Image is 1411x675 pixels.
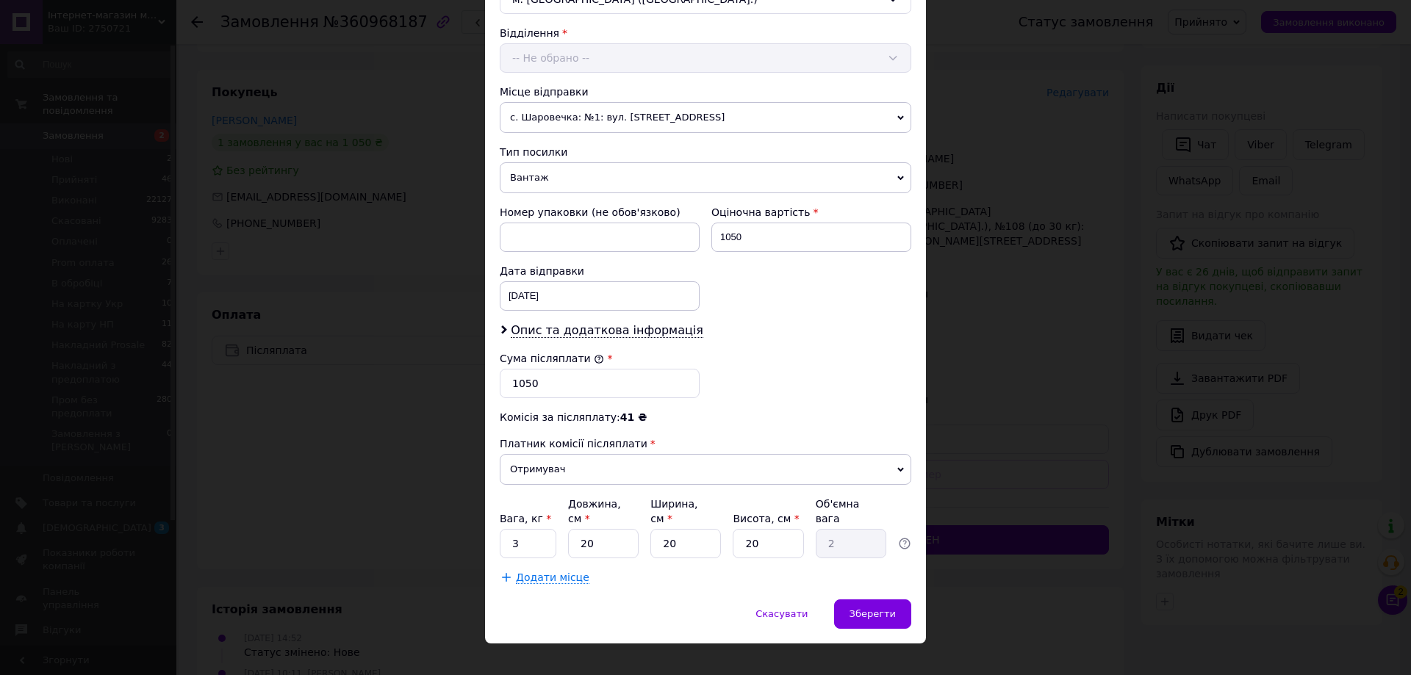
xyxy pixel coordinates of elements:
span: Платник комісії післяплати [500,438,647,450]
div: Об'ємна вага [816,497,886,526]
span: Вантаж [500,162,911,193]
label: Вага, кг [500,513,551,524]
div: Відділення [500,26,911,40]
div: Номер упаковки (не обов'язково) [500,205,700,220]
label: Довжина, см [568,498,621,524]
span: Додати місце [516,571,589,584]
span: с. Шаровечка: №1: вул. [STREET_ADDRESS] [500,102,911,133]
label: Ширина, см [650,498,697,524]
span: Скасувати [755,608,808,619]
div: Комісія за післяплату: [500,410,911,425]
span: Опис та додаткова інформація [511,323,703,338]
label: Висота, см [733,513,799,524]
div: Дата відправки [500,264,700,278]
span: Отримувач [500,454,911,485]
span: Місце відправки [500,86,589,98]
label: Сума післяплати [500,353,604,364]
span: Тип посилки [500,146,567,158]
div: Оціночна вартість [711,205,911,220]
span: Зберегти [850,608,896,619]
span: 41 ₴ [620,411,647,423]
